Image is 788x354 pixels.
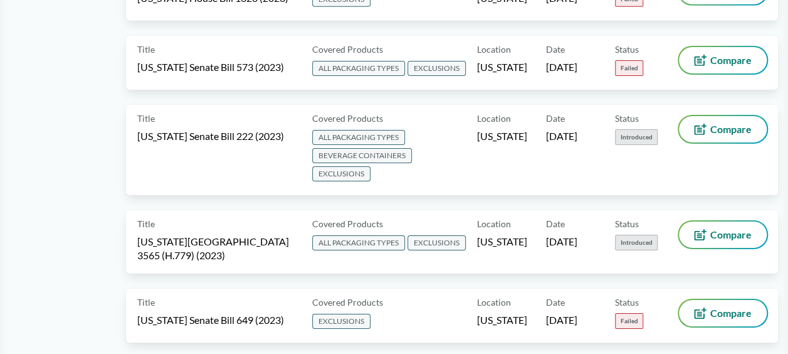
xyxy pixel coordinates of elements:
span: Date [546,217,565,230]
span: [US_STATE] [477,313,527,327]
span: Introduced [615,129,658,145]
span: Title [137,112,155,125]
span: Failed [615,60,643,76]
span: Covered Products [312,296,383,309]
span: Compare [710,55,752,65]
span: Status [615,217,639,230]
button: Compare [679,222,767,248]
button: Compare [679,300,767,326]
span: Date [546,43,565,56]
span: [US_STATE] [477,235,527,249]
span: [US_STATE] [477,60,527,74]
button: Compare [679,116,767,142]
span: [DATE] [546,129,577,143]
span: [DATE] [546,60,577,74]
span: Covered Products [312,112,383,125]
span: Title [137,296,155,309]
button: Compare [679,47,767,73]
span: Covered Products [312,217,383,230]
span: EXCLUSIONS [407,235,466,250]
span: Status [615,43,639,56]
span: EXCLUSIONS [407,61,466,76]
span: EXCLUSIONS [312,314,370,329]
span: EXCLUSIONS [312,166,370,181]
span: ALL PACKAGING TYPES [312,235,405,250]
span: Date [546,296,565,309]
span: Covered Products [312,43,383,56]
span: Status [615,112,639,125]
span: Location [477,217,511,230]
span: [US_STATE] [477,129,527,143]
span: Failed [615,313,643,329]
span: Introduced [615,235,658,250]
span: Compare [710,230,752,240]
span: Location [477,43,511,56]
span: [US_STATE] Senate Bill 649 (2023) [137,313,284,327]
span: [DATE] [546,313,577,327]
span: [US_STATE] Senate Bill 222 (2023) [137,129,284,143]
span: Location [477,296,511,309]
span: Compare [710,308,752,318]
span: Title [137,43,155,56]
span: ALL PACKAGING TYPES [312,130,405,145]
span: [DATE] [546,235,577,249]
span: Title [137,217,155,230]
span: [US_STATE][GEOGRAPHIC_DATA] 3565 (H.779) (2023) [137,235,297,262]
span: Date [546,112,565,125]
span: BEVERAGE CONTAINERS [312,148,412,163]
span: ALL PACKAGING TYPES [312,61,405,76]
span: [US_STATE] Senate Bill 573 (2023) [137,60,284,74]
span: Location [477,112,511,125]
span: Compare [710,124,752,134]
span: Status [615,296,639,309]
